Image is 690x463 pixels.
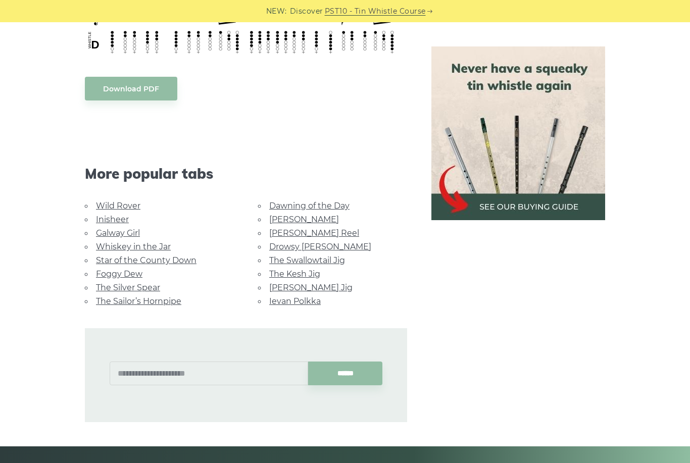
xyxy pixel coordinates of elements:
[96,283,160,292] a: The Silver Spear
[269,242,371,251] a: Drowsy [PERSON_NAME]
[96,201,140,211] a: Wild Rover
[269,228,359,238] a: [PERSON_NAME] Reel
[269,201,350,211] a: Dawning of the Day
[269,255,345,265] a: The Swallowtail Jig
[269,269,320,279] a: The Kesh Jig
[96,269,142,279] a: Foggy Dew
[96,255,196,265] a: Star of the County Down
[431,46,605,220] img: tin whistle buying guide
[269,283,353,292] a: [PERSON_NAME] Jig
[96,296,181,306] a: The Sailor’s Hornpipe
[85,165,407,182] span: More popular tabs
[269,296,321,306] a: Ievan Polkka
[85,77,177,100] a: Download PDF
[96,242,171,251] a: Whiskey in the Jar
[266,6,287,17] span: NEW:
[325,6,426,17] a: PST10 - Tin Whistle Course
[269,215,339,224] a: [PERSON_NAME]
[290,6,323,17] span: Discover
[96,228,140,238] a: Galway Girl
[96,215,129,224] a: Inisheer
